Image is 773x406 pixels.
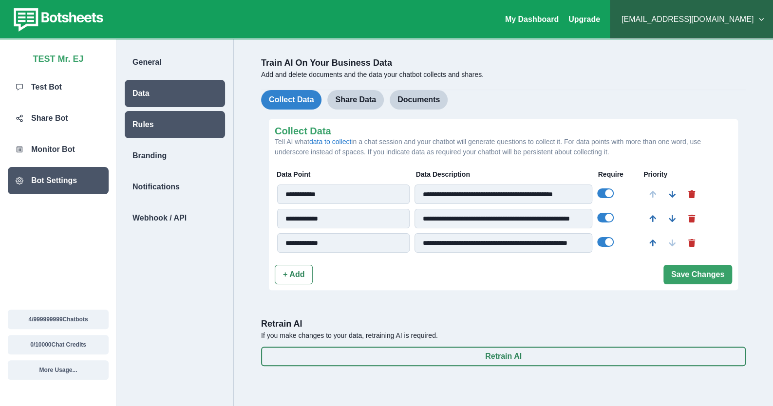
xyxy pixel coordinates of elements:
a: General [117,49,233,76]
a: Rules [117,111,233,138]
p: Data Point [277,169,411,180]
a: My Dashboard [505,15,559,23]
a: Upgrade [568,15,600,23]
p: TEST Mr. EJ [33,49,83,66]
button: Move Down [662,209,682,228]
p: Branding [132,150,167,162]
a: Notifications [117,173,233,201]
p: If you make changes to your data, retraining AI is required. [261,331,746,341]
a: Data [117,80,233,107]
a: Webhook / API [117,204,233,232]
button: Move Up [643,233,662,253]
button: Save Changes [663,265,732,284]
button: Move Down [662,233,682,253]
a: data to collect [309,138,351,146]
p: Require [598,169,639,180]
button: Retrain AI [261,347,746,366]
a: Branding [117,142,233,169]
h2: Collect Data [275,125,732,137]
button: Delete [682,209,701,228]
button: Share Data [327,90,384,110]
button: Delete [682,233,701,253]
button: Documents [390,90,448,110]
button: [EMAIL_ADDRESS][DOMAIN_NAME] [618,10,765,29]
p: Add and delete documents and the data your chatbot collects and shares. [261,70,746,80]
button: More Usage... [8,360,109,380]
button: Collect Data [261,90,321,110]
p: Retrain AI [261,317,746,331]
img: botsheets-logo.png [8,6,106,33]
button: 4/999999999Chatbots [8,310,109,329]
button: Move Up [643,209,662,228]
p: Notifications [132,181,180,193]
p: Share Bot [31,112,68,124]
p: Data Description [416,169,593,180]
p: Priority [643,169,684,180]
p: Webhook / API [132,212,187,224]
p: Tell AI what in a chat session and your chatbot will generate questions to collect it. For data p... [275,137,732,157]
button: 0/10000Chat Credits [8,335,109,354]
p: Data [132,88,150,99]
p: Train AI On Your Business Data [261,56,746,70]
button: Move Up [643,185,662,204]
p: Test Bot [31,81,62,93]
p: Bot Settings [31,175,77,186]
button: Move Down [662,185,682,204]
button: Delete [682,185,701,204]
p: Monitor Bot [31,144,75,155]
p: Rules [132,119,154,130]
p: General [132,56,162,68]
button: + Add [275,265,313,284]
